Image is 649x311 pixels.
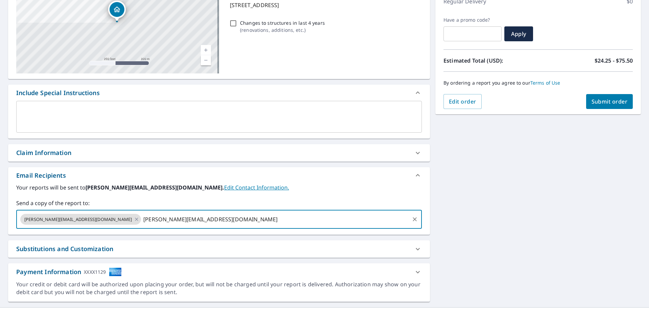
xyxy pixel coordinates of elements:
b: [PERSON_NAME][EMAIL_ADDRESS][DOMAIN_NAME]. [86,184,224,191]
div: Your credit or debit card will be authorized upon placing your order, but will not be charged unt... [16,281,422,296]
div: Claim Information [8,144,430,161]
button: Apply [504,26,533,41]
div: Substitutions and Customization [8,240,430,258]
label: Send a copy of the report to: [16,199,422,207]
button: Submit order [586,94,633,109]
span: [PERSON_NAME][EMAIL_ADDRESS][DOMAIN_NAME] [20,216,136,223]
div: Payment Information [16,267,122,276]
span: Edit order [449,98,476,105]
div: Substitutions and Customization [16,244,113,253]
a: EditContactInfo [224,184,289,191]
button: Edit order [443,94,482,109]
div: Email Recipients [16,171,66,180]
p: $24.25 - $75.50 [595,57,633,65]
a: Current Level 17, Zoom In [201,45,211,55]
label: Your reports will be sent to [16,183,422,192]
p: By ordering a report you agree to our [443,80,633,86]
p: Changes to structures in last 4 years [240,19,325,26]
button: Clear [410,215,419,224]
div: Dropped pin, building 1, Residential property, 400 Hollandale Cir Arlington, TX 76010 [108,1,126,22]
img: cardImage [109,267,122,276]
div: Include Special Instructions [16,88,100,97]
div: Payment InformationXXXX1129cardImage [8,263,430,281]
a: Current Level 17, Zoom Out [201,55,211,65]
p: [STREET_ADDRESS] [230,1,419,9]
p: Estimated Total (USD): [443,57,538,65]
div: XXXX1129 [84,267,106,276]
span: Apply [510,30,528,38]
div: Email Recipients [8,167,430,183]
span: Submit order [592,98,628,105]
div: Include Special Instructions [8,85,430,101]
a: Terms of Use [530,80,560,86]
p: ( renovations, additions, etc. ) [240,26,325,34]
div: [PERSON_NAME][EMAIL_ADDRESS][DOMAIN_NAME] [20,214,141,225]
label: Have a promo code? [443,17,502,23]
div: Claim Information [16,148,71,157]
